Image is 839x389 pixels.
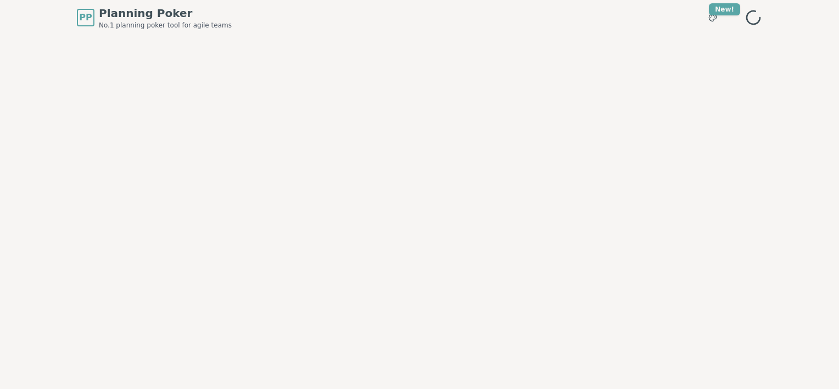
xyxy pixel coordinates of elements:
span: No.1 planning poker tool for agile teams [99,21,232,30]
a: PPPlanning PokerNo.1 planning poker tool for agile teams [77,5,232,30]
div: New! [709,3,740,15]
span: Planning Poker [99,5,232,21]
button: New! [703,8,723,27]
span: PP [79,11,92,24]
